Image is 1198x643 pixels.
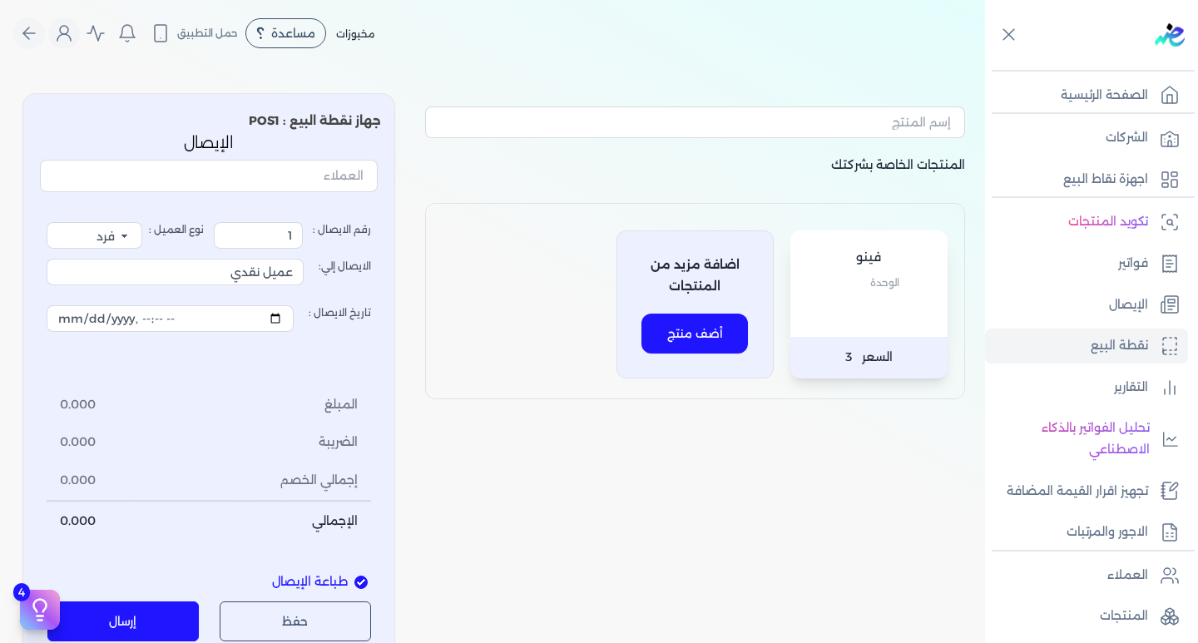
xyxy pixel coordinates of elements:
[40,160,378,198] button: العملاء
[1106,127,1148,149] p: الشركات
[60,396,96,414] span: 0.000
[985,121,1188,156] a: الشركات
[425,155,965,203] p: المنتجات الخاصة بشركتك
[985,474,1188,509] a: تجهيز اقرار القيمة المضافة
[271,27,315,39] span: مساعدة
[60,433,96,452] span: 0.000
[641,314,748,354] button: أضف منتج
[807,247,931,269] p: فينو
[985,162,1188,197] a: اجهزة نقاط البيع
[37,111,381,132] p: جهاز نقطة البيع : POS1
[214,222,303,249] input: رقم الايصال :
[60,512,96,531] span: 0.000
[13,583,30,601] span: 4
[245,18,326,48] div: مساعدة
[1118,253,1148,275] p: فواتير
[1100,606,1148,627] p: المنتجات
[354,576,368,589] input: طباعة الإيصال
[993,418,1150,460] p: تحليل الفواتير بالذكاء الاصطناعي
[845,347,852,368] span: 3
[220,601,372,641] button: حفظ
[425,106,965,145] button: إسم المنتج
[319,433,358,452] span: الضريبة
[280,472,358,490] span: إجمالي الخصم
[1109,294,1148,316] p: الإيصال
[624,255,766,297] p: اضافة مزيد من المنتجات
[985,205,1188,240] a: تكويد المنتجات
[1155,23,1185,47] img: logo
[1114,377,1148,398] p: التقارير
[40,132,378,154] p: الإيصال
[1068,211,1148,233] p: تكويد المنتجات
[47,222,142,249] select: نوع العميل :
[146,19,242,47] button: حمل التطبيق
[870,272,899,294] span: الوحدة
[47,259,304,285] input: الايصال إلي:
[47,305,294,332] input: تاريخ الايصال :
[985,411,1188,467] a: تحليل الفواتير بالذكاء الاصطناعي
[47,222,204,249] label: نوع العميل :
[1067,522,1148,543] p: الاجور والمرتبات
[985,370,1188,405] a: التقارير
[272,573,348,591] span: طباعة الإيصال
[985,558,1188,593] a: العملاء
[47,249,371,295] label: الايصال إلي:
[985,599,1188,634] a: المنتجات
[985,246,1188,281] a: فواتير
[985,515,1188,550] a: الاجور والمرتبات
[336,27,374,40] span: مخبوزات
[20,590,60,630] button: 4
[425,106,965,138] input: إسم المنتج
[312,512,358,531] span: الإجمالي
[1091,335,1148,357] p: نقطة البيع
[790,337,948,378] p: السعر
[985,78,1188,113] a: الصفحة الرئيسية
[177,26,238,41] span: حمل التطبيق
[985,329,1188,364] a: نقطة البيع
[1061,85,1148,106] p: الصفحة الرئيسية
[1063,169,1148,190] p: اجهزة نقاط البيع
[40,160,378,191] input: العملاء
[1007,481,1148,502] p: تجهيز اقرار القيمة المضافة
[214,222,371,249] label: رقم الايصال :
[1107,565,1148,586] p: العملاء
[60,472,96,490] span: 0.000
[985,288,1188,323] a: الإيصال
[47,295,371,342] label: تاريخ الايصال :
[47,601,200,641] button: إرسال
[324,396,358,414] span: المبلغ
